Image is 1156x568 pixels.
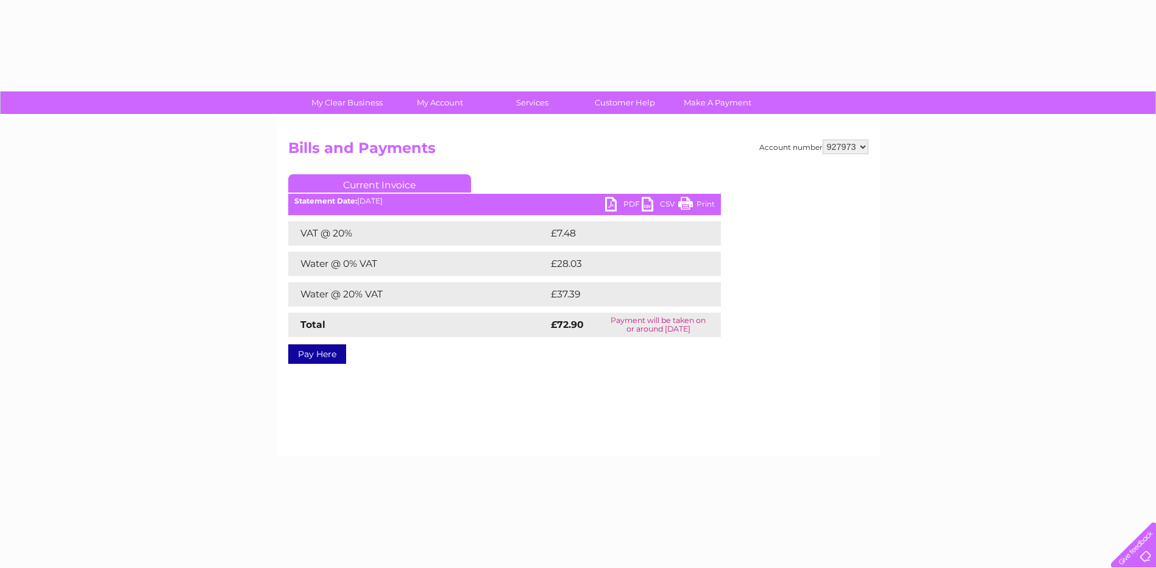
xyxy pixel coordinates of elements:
[548,252,697,276] td: £28.03
[288,252,548,276] td: Water @ 0% VAT
[759,140,868,154] div: Account number
[288,140,868,163] h2: Bills and Payments
[288,174,471,193] a: Current Invoice
[605,197,642,215] a: PDF
[596,313,721,337] td: Payment will be taken on or around [DATE]
[548,221,692,246] td: £7.48
[288,221,548,246] td: VAT @ 20%
[297,91,397,114] a: My Clear Business
[551,319,584,330] strong: £72.90
[294,196,357,205] b: Statement Date:
[548,282,696,307] td: £37.39
[575,91,675,114] a: Customer Help
[678,197,715,215] a: Print
[667,91,768,114] a: Make A Payment
[288,282,548,307] td: Water @ 20% VAT
[482,91,583,114] a: Services
[300,319,325,330] strong: Total
[389,91,490,114] a: My Account
[642,197,678,215] a: CSV
[288,197,721,205] div: [DATE]
[288,344,346,364] a: Pay Here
